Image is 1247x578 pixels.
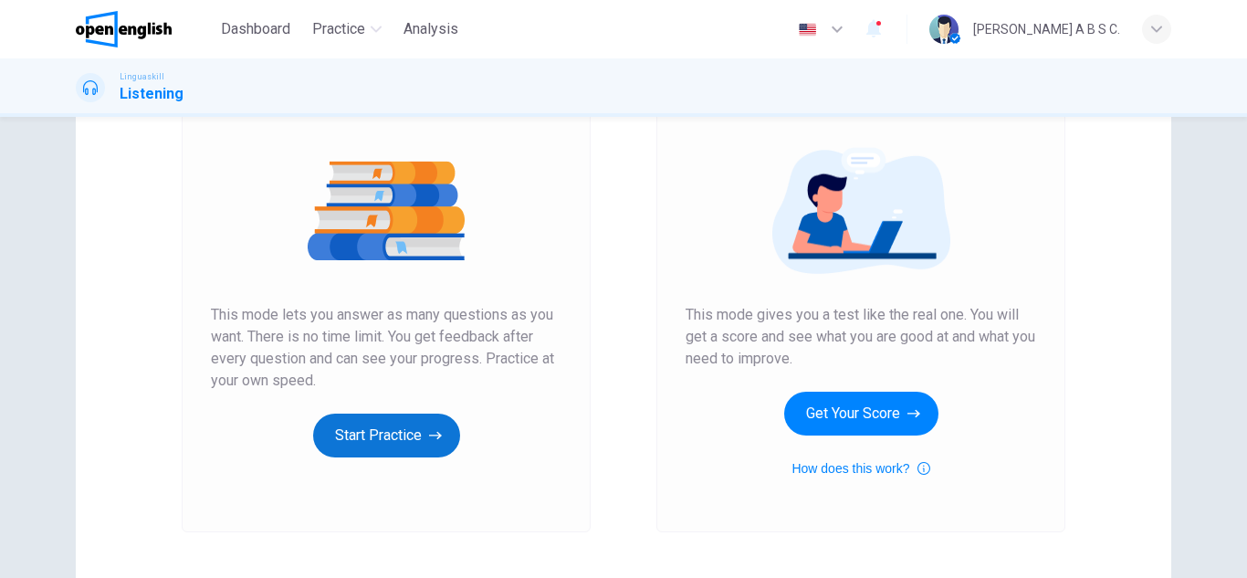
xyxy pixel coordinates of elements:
[312,18,365,40] span: Practice
[76,11,172,47] img: OpenEnglish logo
[214,13,298,46] button: Dashboard
[973,18,1120,40] div: [PERSON_NAME] A B S C.
[211,304,561,392] span: This mode lets you answer as many questions as you want. There is no time limit. You get feedback...
[686,304,1036,370] span: This mode gives you a test like the real one. You will get a score and see what you are good at a...
[403,18,458,40] span: Analysis
[791,457,929,479] button: How does this work?
[796,23,819,37] img: en
[76,11,214,47] a: OpenEnglish logo
[929,15,959,44] img: Profile picture
[396,13,466,46] button: Analysis
[120,83,183,105] h1: Listening
[305,13,389,46] button: Practice
[784,392,938,436] button: Get Your Score
[313,414,460,457] button: Start Practice
[221,18,290,40] span: Dashboard
[120,70,164,83] span: Linguaskill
